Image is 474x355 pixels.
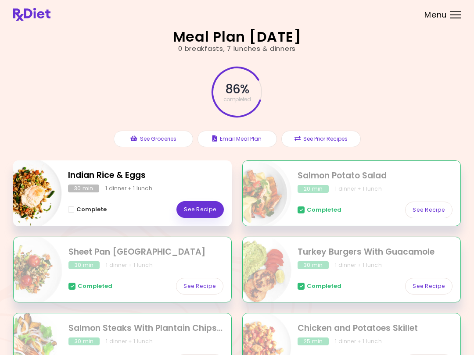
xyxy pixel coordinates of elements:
img: Info - Salmon Potato Salad [219,157,291,230]
span: 86 % [225,82,249,97]
div: 1 dinner + 1 lunch [335,185,382,193]
h2: Salmon Steaks With Plantain Chips and Guacamole [68,322,223,335]
div: 1 dinner + 1 lunch [335,261,382,269]
span: Completed [307,283,341,290]
h2: Salmon Potato Salad [298,170,452,182]
div: 30 min [68,261,100,269]
div: 1 dinner + 1 lunch [106,261,153,269]
img: RxDiet [13,8,50,21]
button: Email Meal Plan [197,131,277,147]
span: Complete [76,206,107,213]
button: See Groceries [114,131,193,147]
span: Menu [424,11,447,19]
a: See Recipe - Turkey Burgers With Guacamole [405,278,452,295]
div: 1 dinner + 1 lunch [335,337,382,345]
div: 30 min [298,261,329,269]
span: Completed [78,283,112,290]
div: 1 dinner + 1 lunch [106,337,153,345]
a: See Recipe - Indian Rice & Eggs [176,201,224,218]
h2: Meal Plan [DATE] [173,30,302,44]
h2: Chicken and Potatoes Skillet [298,322,452,335]
img: Info - Turkey Burgers With Guacamole [219,234,291,306]
button: Complete - Indian Rice & Eggs [68,204,107,215]
div: 30 min [68,185,99,192]
span: completed [223,97,251,102]
div: 20 min [298,185,329,193]
div: 25 min [298,337,329,345]
div: 30 min [68,337,100,345]
h2: Indian Rice & Eggs [68,169,224,182]
button: See Prior Recipes [281,131,361,147]
h2: Sheet Pan Turkey [68,246,223,259]
a: See Recipe - Sheet Pan Turkey [176,278,223,295]
div: 1 dinner + 1 lunch [105,185,152,192]
a: See Recipe - Salmon Potato Salad [405,202,452,218]
div: 0 breakfasts , 7 lunches & dinners [178,44,296,54]
h2: Turkey Burgers With Guacamole [298,246,452,259]
span: Completed [307,206,341,213]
